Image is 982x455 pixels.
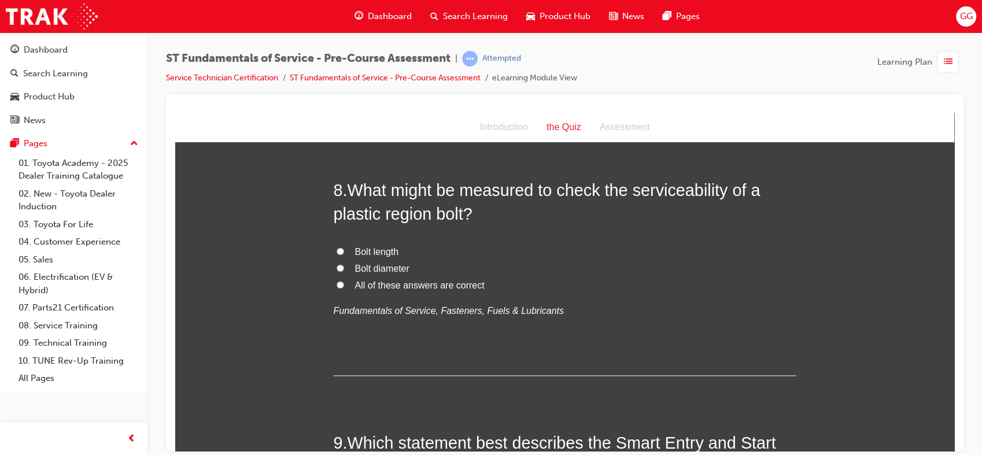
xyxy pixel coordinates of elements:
span: Which statement best describes the Smart Entry and Start System? [158,321,601,362]
a: guage-iconDashboard [345,5,421,28]
span: | [455,52,457,65]
span: car-icon [526,9,535,24]
span: GG [959,10,972,23]
div: Assessment [415,6,484,23]
span: car-icon [10,92,19,102]
img: Trak [6,3,98,29]
a: 04. Customer Experience [14,233,143,251]
div: Search Learning [23,67,88,80]
button: DashboardSearch LearningProduct HubNews [5,37,143,133]
a: 10. TUNE Rev-Up Training [14,352,143,370]
span: Product Hub [540,10,590,23]
span: Pages [676,10,700,23]
a: All Pages [14,369,143,387]
a: ST Fundamentals of Service - Pre-Course Assessment [290,73,481,83]
span: Search Learning [443,10,508,23]
span: Bolt length [180,134,224,144]
input: All of these answers are correct [161,168,169,176]
a: news-iconNews [600,5,654,28]
div: Attempted [482,53,521,64]
span: Bolt diameter [180,151,234,161]
a: 03. Toyota For Life [14,216,143,234]
span: News [622,10,644,23]
div: Introduction [295,6,362,23]
span: What might be measured to check the serviceability of a plastic region bolt? [158,68,585,110]
a: pages-iconPages [654,5,709,28]
a: News [5,110,143,131]
span: Dashboard [368,10,412,23]
div: News [24,114,46,127]
button: Pages [5,133,143,154]
div: Dashboard [24,43,68,57]
span: news-icon [609,9,618,24]
a: search-iconSearch Learning [421,5,517,28]
em: Fundamentals of Service, Fasteners, Fuels & Lubricants [158,193,389,203]
button: Learning Plan [877,51,963,73]
span: guage-icon [355,9,363,24]
a: 07. Parts21 Certification [14,299,143,317]
span: search-icon [430,9,438,24]
span: learningRecordVerb_ATTEMPT-icon [462,51,478,66]
span: Learning Plan [877,56,932,69]
span: ST Fundamentals of Service - Pre-Course Assessment [166,52,451,65]
h2: 8 . [158,66,621,113]
a: 05. Sales [14,251,143,269]
a: Search Learning [5,63,143,84]
div: the Quiz [362,6,415,23]
a: 08. Service Training [14,317,143,335]
span: guage-icon [10,45,19,56]
span: search-icon [10,69,19,79]
a: Service Technician Certification [166,73,278,83]
span: news-icon [10,116,19,126]
a: Product Hub [5,86,143,108]
li: eLearning Module View [492,72,577,85]
span: up-icon [130,136,138,151]
a: 06. Electrification (EV & Hybrid) [14,268,143,299]
a: 01. Toyota Academy - 2025 Dealer Training Catalogue [14,154,143,185]
a: Dashboard [5,39,143,61]
button: GG [956,6,976,27]
span: pages-icon [663,9,671,24]
span: list-icon [944,55,953,69]
input: Bolt diameter [161,151,169,159]
div: Product Hub [24,90,75,103]
span: prev-icon [127,432,136,446]
span: pages-icon [10,139,19,149]
div: Pages [24,137,47,150]
h2: 9 . [158,319,621,365]
input: Bolt length [161,135,169,142]
a: car-iconProduct Hub [517,5,600,28]
a: 09. Technical Training [14,334,143,352]
span: All of these answers are correct [180,168,309,177]
a: 02. New - Toyota Dealer Induction [14,185,143,216]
